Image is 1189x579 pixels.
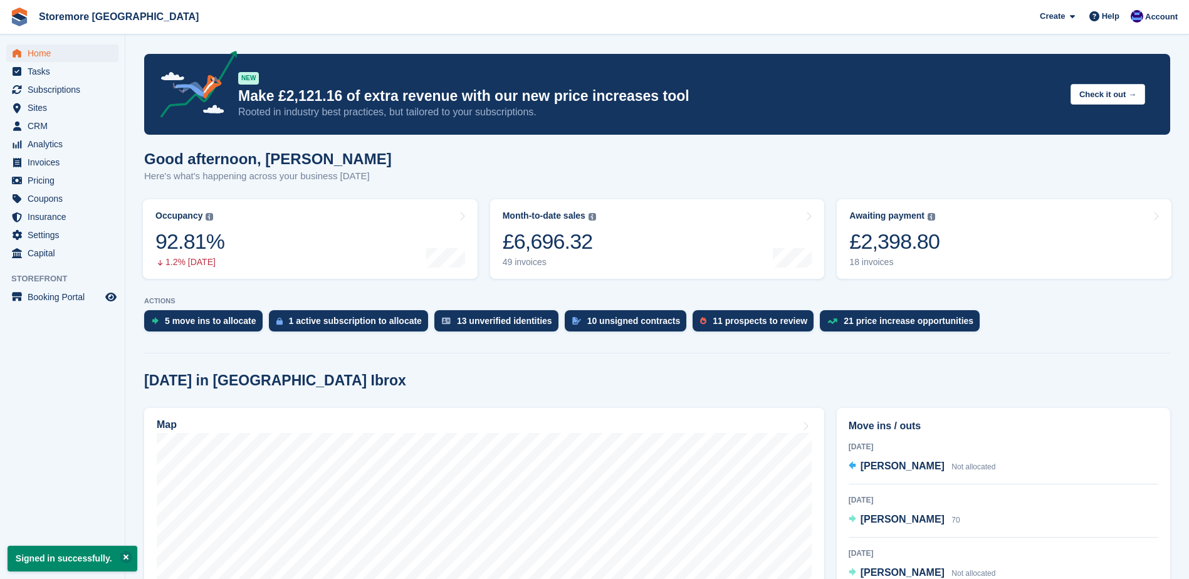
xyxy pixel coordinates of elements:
div: 49 invoices [503,257,596,268]
button: Check it out → [1071,84,1145,105]
a: 11 prospects to review [693,310,820,338]
span: Settings [28,226,103,244]
div: NEW [238,72,259,85]
a: menu [6,99,118,117]
span: Coupons [28,190,103,207]
div: 92.81% [155,229,224,254]
span: Pricing [28,172,103,189]
div: 18 invoices [849,257,940,268]
a: 13 unverified identities [434,310,565,338]
a: menu [6,117,118,135]
div: Occupancy [155,211,202,221]
a: 10 unsigned contracts [565,310,693,338]
span: Not allocated [951,462,995,471]
p: Here's what's happening across your business [DATE] [144,169,392,184]
img: prospect-51fa495bee0391a8d652442698ab0144808aea92771e9ea1ae160a38d050c398.svg [700,317,706,325]
a: Storemore [GEOGRAPHIC_DATA] [34,6,204,27]
span: Storefront [11,273,125,285]
span: 70 [951,516,960,524]
span: Sites [28,99,103,117]
span: Tasks [28,63,103,80]
span: Home [28,44,103,62]
div: 10 unsigned contracts [587,316,681,326]
div: 13 unverified identities [457,316,552,326]
span: Subscriptions [28,81,103,98]
a: menu [6,81,118,98]
span: Booking Portal [28,288,103,306]
a: Month-to-date sales £6,696.32 49 invoices [490,199,825,279]
a: menu [6,135,118,153]
a: Awaiting payment £2,398.80 18 invoices [837,199,1171,279]
img: active_subscription_to_allocate_icon-d502201f5373d7db506a760aba3b589e785aa758c864c3986d89f69b8ff3... [276,317,283,325]
img: verify_identity-adf6edd0f0f0b5bbfe63781bf79b02c33cf7c696d77639b501bdc392416b5a36.svg [442,317,451,325]
img: icon-info-grey-7440780725fd019a000dd9b08b2336e03edf1995a4989e88bcd33f0948082b44.svg [589,213,596,221]
div: £6,696.32 [503,229,596,254]
a: 1 active subscription to allocate [269,310,434,338]
span: Account [1145,11,1178,23]
span: Analytics [28,135,103,153]
img: move_ins_to_allocate_icon-fdf77a2bb77ea45bf5b3d319d69a93e2d87916cf1d5bf7949dd705db3b84f3ca.svg [152,317,159,325]
span: [PERSON_NAME] [861,461,945,471]
a: menu [6,208,118,226]
div: £2,398.80 [849,229,940,254]
a: 21 price increase opportunities [820,310,986,338]
div: [DATE] [849,548,1158,559]
a: menu [6,172,118,189]
a: menu [6,154,118,171]
a: menu [6,226,118,244]
span: [PERSON_NAME] [861,567,945,578]
a: Occupancy 92.81% 1.2% [DATE] [143,199,478,279]
span: Capital [28,244,103,262]
div: [DATE] [849,494,1158,506]
span: Help [1102,10,1119,23]
img: icon-info-grey-7440780725fd019a000dd9b08b2336e03edf1995a4989e88bcd33f0948082b44.svg [928,213,935,221]
div: 21 price increase opportunities [844,316,973,326]
h2: Move ins / outs [849,419,1158,434]
span: Invoices [28,154,103,171]
img: Angela [1131,10,1143,23]
img: contract_signature_icon-13c848040528278c33f63329250d36e43548de30e8caae1d1a13099fd9432cc5.svg [572,317,581,325]
img: price_increase_opportunities-93ffe204e8149a01c8c9dc8f82e8f89637d9d84a8eef4429ea346261dce0b2c0.svg [827,318,837,324]
p: Make £2,121.16 of extra revenue with our new price increases tool [238,87,1061,105]
a: [PERSON_NAME] 70 [849,512,960,528]
a: menu [6,63,118,80]
a: menu [6,44,118,62]
img: price-adjustments-announcement-icon-8257ccfd72463d97f412b2fc003d46551f7dbcb40ab6d574587a9cd5c0d94... [150,51,238,122]
a: Preview store [103,289,118,305]
img: icon-info-grey-7440780725fd019a000dd9b08b2336e03edf1995a4989e88bcd33f0948082b44.svg [206,213,213,221]
div: 1.2% [DATE] [155,257,224,268]
span: Create [1040,10,1065,23]
p: ACTIONS [144,297,1170,305]
h1: Good afternoon, [PERSON_NAME] [144,150,392,167]
p: Signed in successfully. [8,546,137,571]
div: 11 prospects to review [713,316,807,326]
div: 5 move ins to allocate [165,316,256,326]
h2: [DATE] in [GEOGRAPHIC_DATA] Ibrox [144,372,406,389]
div: Awaiting payment [849,211,924,221]
a: menu [6,190,118,207]
a: menu [6,244,118,262]
span: Not allocated [951,569,995,578]
img: stora-icon-8386f47178a22dfd0bd8f6a31ec36ba5ce8667c1dd55bd0f319d3a0aa187defe.svg [10,8,29,26]
a: 5 move ins to allocate [144,310,269,338]
div: Month-to-date sales [503,211,585,221]
a: [PERSON_NAME] Not allocated [849,459,996,475]
span: Insurance [28,208,103,226]
div: [DATE] [849,441,1158,452]
span: CRM [28,117,103,135]
a: menu [6,288,118,306]
p: Rooted in industry best practices, but tailored to your subscriptions. [238,105,1061,119]
span: [PERSON_NAME] [861,514,945,524]
div: 1 active subscription to allocate [289,316,422,326]
h2: Map [157,419,177,430]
